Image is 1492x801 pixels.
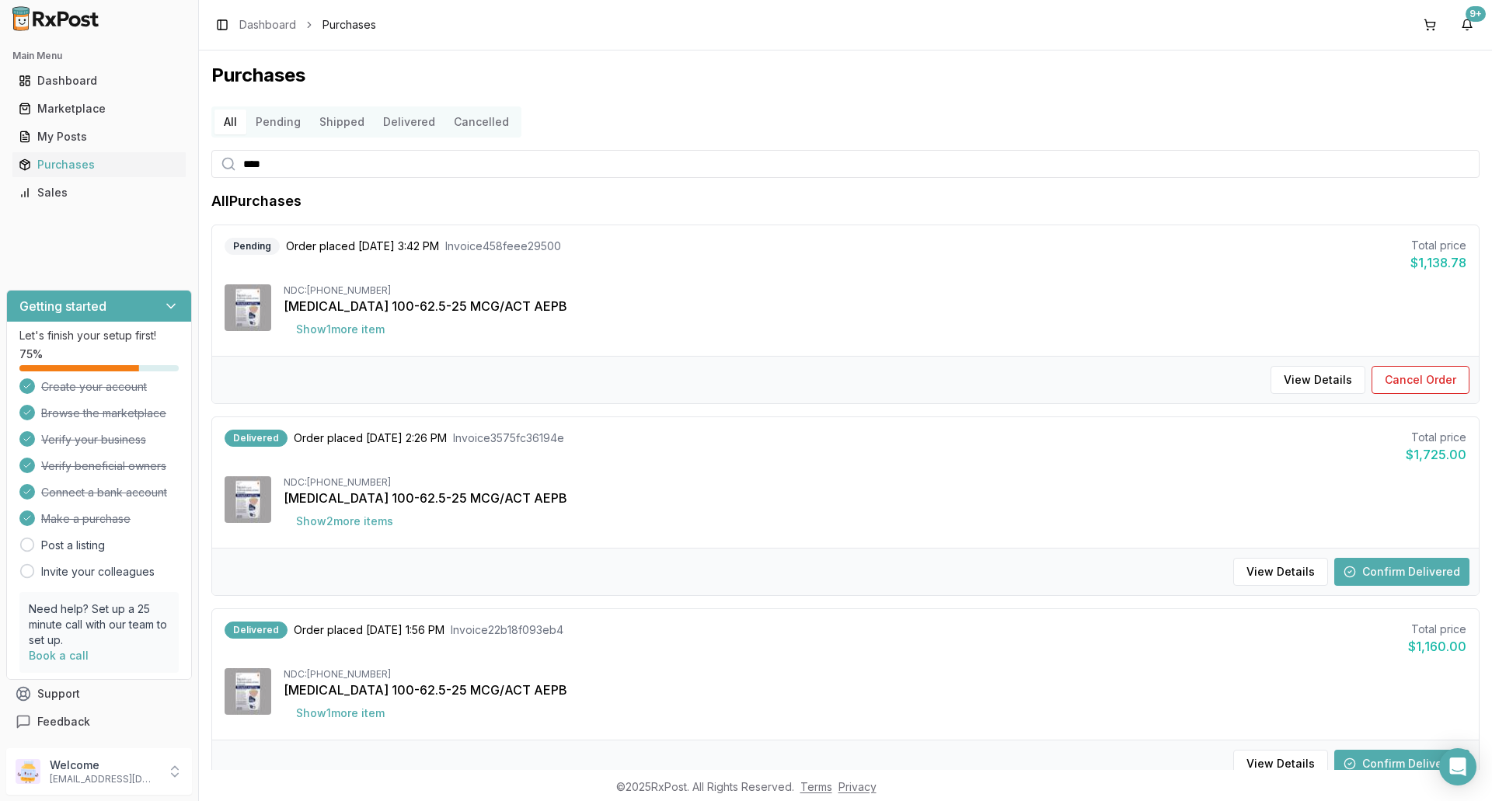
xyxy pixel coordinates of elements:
a: Privacy [838,780,877,793]
span: Invoice 458feee29500 [445,239,561,254]
a: Marketplace [12,95,186,123]
button: View Details [1271,366,1365,394]
button: View Details [1233,750,1328,778]
button: My Posts [6,124,192,149]
div: NDC: [PHONE_NUMBER] [284,284,1466,297]
button: Support [6,680,192,708]
span: Verify your business [41,432,146,448]
span: Invoice 3575fc36194e [453,430,564,446]
span: Browse the marketplace [41,406,166,421]
span: Invoice 22b18f093eb4 [451,622,563,638]
div: Purchases [19,157,180,172]
a: Dashboard [239,17,296,33]
p: Let's finish your setup first! [19,328,179,343]
span: Purchases [322,17,376,33]
button: Marketplace [6,96,192,121]
p: Welcome [50,757,158,773]
div: Marketplace [19,101,180,117]
div: 9+ [1466,6,1486,22]
img: Trelegy Ellipta 100-62.5-25 MCG/ACT AEPB [225,476,271,523]
img: Trelegy Ellipta 100-62.5-25 MCG/ACT AEPB [225,668,271,715]
button: 9+ [1455,12,1480,37]
div: Delivered [225,430,288,447]
button: Feedback [6,708,192,736]
div: Total price [1410,238,1466,253]
div: Delivered [225,622,288,639]
button: Purchases [6,152,192,177]
button: View Details [1233,558,1328,586]
a: Invite your colleagues [41,564,155,580]
div: Dashboard [19,73,180,89]
button: Show2more items [284,507,406,535]
a: Book a call [29,649,89,662]
a: Dashboard [12,67,186,95]
button: Cancel Order [1372,366,1469,394]
h3: Getting started [19,297,106,315]
button: Pending [246,110,310,134]
span: Connect a bank account [41,485,167,500]
a: Post a listing [41,538,105,553]
nav: breadcrumb [239,17,376,33]
span: Feedback [37,714,90,730]
button: Confirm Delivered [1334,558,1469,586]
span: Make a purchase [41,511,131,527]
button: Show1more item [284,699,397,727]
a: Sales [12,179,186,207]
a: Purchases [12,151,186,179]
h2: Main Menu [12,50,186,62]
img: User avatar [16,759,40,784]
div: Total price [1408,622,1466,637]
div: Open Intercom Messenger [1439,748,1476,785]
img: Trelegy Ellipta 100-62.5-25 MCG/ACT AEPB [225,284,271,331]
div: Pending [225,238,280,255]
img: RxPost Logo [6,6,106,31]
span: Order placed [DATE] 1:56 PM [294,622,444,638]
div: [MEDICAL_DATA] 100-62.5-25 MCG/ACT AEPB [284,681,1466,699]
button: Sales [6,180,192,205]
div: NDC: [PHONE_NUMBER] [284,476,1466,489]
button: Dashboard [6,68,192,93]
a: My Posts [12,123,186,151]
span: Verify beneficial owners [41,458,166,474]
span: Create your account [41,379,147,395]
div: [MEDICAL_DATA] 100-62.5-25 MCG/ACT AEPB [284,489,1466,507]
div: Sales [19,185,180,200]
p: Need help? Set up a 25 minute call with our team to set up. [29,601,169,648]
button: Show1more item [284,315,397,343]
a: Terms [800,780,832,793]
button: Confirm Delivered [1334,750,1469,778]
div: $1,160.00 [1408,637,1466,656]
span: Order placed [DATE] 2:26 PM [294,430,447,446]
button: Shipped [310,110,374,134]
div: $1,138.78 [1410,253,1466,272]
button: Delivered [374,110,444,134]
span: 75 % [19,347,43,362]
button: All [214,110,246,134]
div: $1,725.00 [1406,445,1466,464]
span: Order placed [DATE] 3:42 PM [286,239,439,254]
h1: Purchases [211,63,1480,88]
button: Cancelled [444,110,518,134]
p: [EMAIL_ADDRESS][DOMAIN_NAME] [50,773,158,785]
div: Total price [1406,430,1466,445]
h1: All Purchases [211,190,302,212]
div: [MEDICAL_DATA] 100-62.5-25 MCG/ACT AEPB [284,297,1466,315]
div: NDC: [PHONE_NUMBER] [284,668,1466,681]
div: My Posts [19,129,180,145]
